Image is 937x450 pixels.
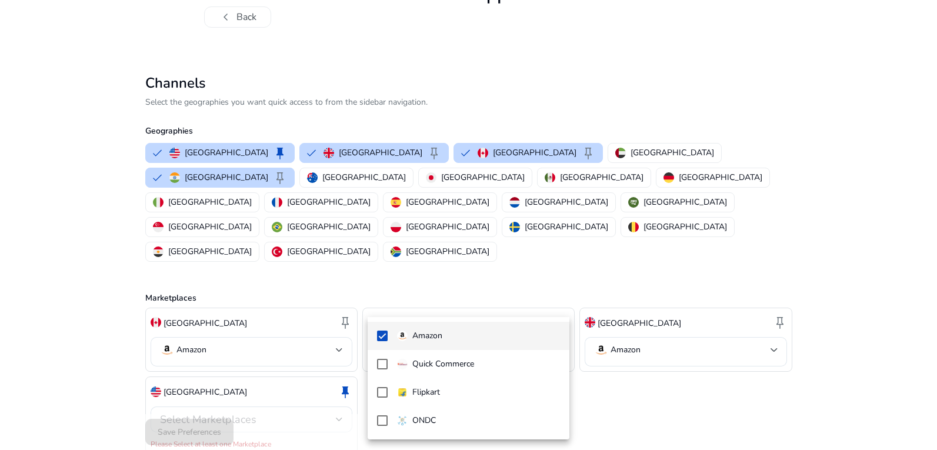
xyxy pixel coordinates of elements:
[412,414,436,427] p: ONDC
[412,358,474,371] p: Quick Commerce
[397,331,408,341] img: amazon.svg
[412,386,440,399] p: Flipkart
[412,329,442,342] p: Amazon
[397,359,408,369] img: quick-commerce.gif
[397,415,408,426] img: ondc-sm.webp
[397,387,408,398] img: flipkart.svg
